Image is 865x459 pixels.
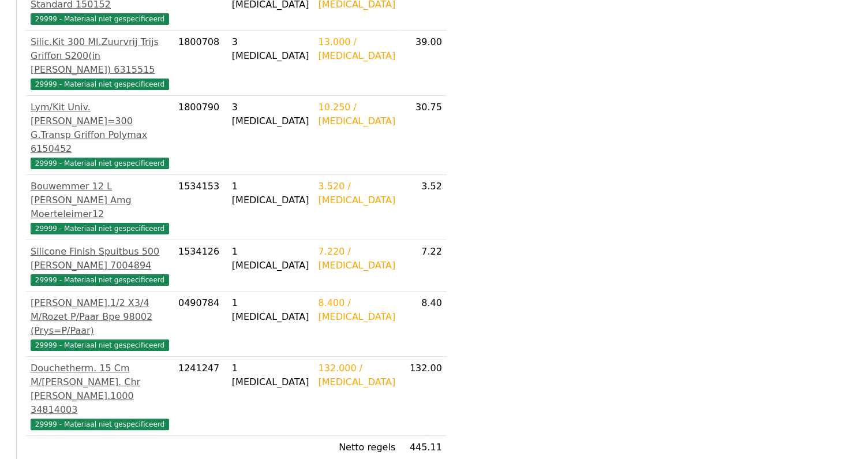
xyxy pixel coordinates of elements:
[319,245,396,273] div: 7.220 / [MEDICAL_DATA]
[174,31,227,96] td: 1800708
[31,339,169,351] span: 29999 - Materiaal niet gespecificeerd
[31,158,169,169] span: 29999 - Materiaal niet gespecificeerd
[400,292,447,357] td: 8.40
[31,296,169,352] a: [PERSON_NAME].1/2 X3/4 M/Rozet P/Paar Bpe 98002 (Prys=P/Paar)29999 - Materiaal niet gespecificeerd
[31,100,169,156] div: Lym/Kit Univ.[PERSON_NAME]=300 G.Transp Griffon Polymax 6150452
[31,180,169,221] div: Bouwemmer 12 L [PERSON_NAME] Amg Moerteleimer12
[31,79,169,90] span: 29999 - Materiaal niet gespecificeerd
[319,296,396,324] div: 8.400 / [MEDICAL_DATA]
[174,240,227,292] td: 1534126
[31,180,169,235] a: Bouwemmer 12 L [PERSON_NAME] Amg Moerteleimer1229999 - Materiaal niet gespecificeerd
[31,419,169,430] span: 29999 - Materiaal niet gespecificeerd
[31,13,169,25] span: 29999 - Materiaal niet gespecificeerd
[31,100,169,170] a: Lym/Kit Univ.[PERSON_NAME]=300 G.Transp Griffon Polymax 615045229999 - Materiaal niet gespecificeerd
[31,35,169,77] div: Silic.Kit 300 Ml.Zuurvrij Trijs Griffon S200(in [PERSON_NAME]) 6315515
[319,35,396,63] div: 13.000 / [MEDICAL_DATA]
[232,180,309,207] div: 1 [MEDICAL_DATA]
[400,31,447,96] td: 39.00
[174,357,227,436] td: 1241247
[31,223,169,234] span: 29999 - Materiaal niet gespecificeerd
[174,96,227,175] td: 1800790
[319,361,396,389] div: 132.000 / [MEDICAL_DATA]
[31,361,169,431] a: Douchetherm. 15 Cm M/[PERSON_NAME]. Chr [PERSON_NAME].1000 3481400329999 - Materiaal niet gespeci...
[31,361,169,417] div: Douchetherm. 15 Cm M/[PERSON_NAME]. Chr [PERSON_NAME].1000 34814003
[174,292,227,357] td: 0490784
[319,180,396,207] div: 3.520 / [MEDICAL_DATA]
[31,274,169,286] span: 29999 - Materiaal niet gespecificeerd
[319,100,396,128] div: 10.250 / [MEDICAL_DATA]
[174,175,227,240] td: 1534153
[31,296,169,338] div: [PERSON_NAME].1/2 X3/4 M/Rozet P/Paar Bpe 98002 (Prys=P/Paar)
[31,35,169,91] a: Silic.Kit 300 Ml.Zuurvrij Trijs Griffon S200(in [PERSON_NAME]) 631551529999 - Materiaal niet gesp...
[232,245,309,273] div: 1 [MEDICAL_DATA]
[400,175,447,240] td: 3.52
[232,296,309,324] div: 1 [MEDICAL_DATA]
[232,100,309,128] div: 3 [MEDICAL_DATA]
[232,35,309,63] div: 3 [MEDICAL_DATA]
[400,240,447,292] td: 7.22
[400,96,447,175] td: 30.75
[232,361,309,389] div: 1 [MEDICAL_DATA]
[400,357,447,436] td: 132.00
[31,245,169,273] div: Silicone Finish Spuitbus 500 [PERSON_NAME] 7004894
[31,245,169,286] a: Silicone Finish Spuitbus 500 [PERSON_NAME] 700489429999 - Materiaal niet gespecificeerd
